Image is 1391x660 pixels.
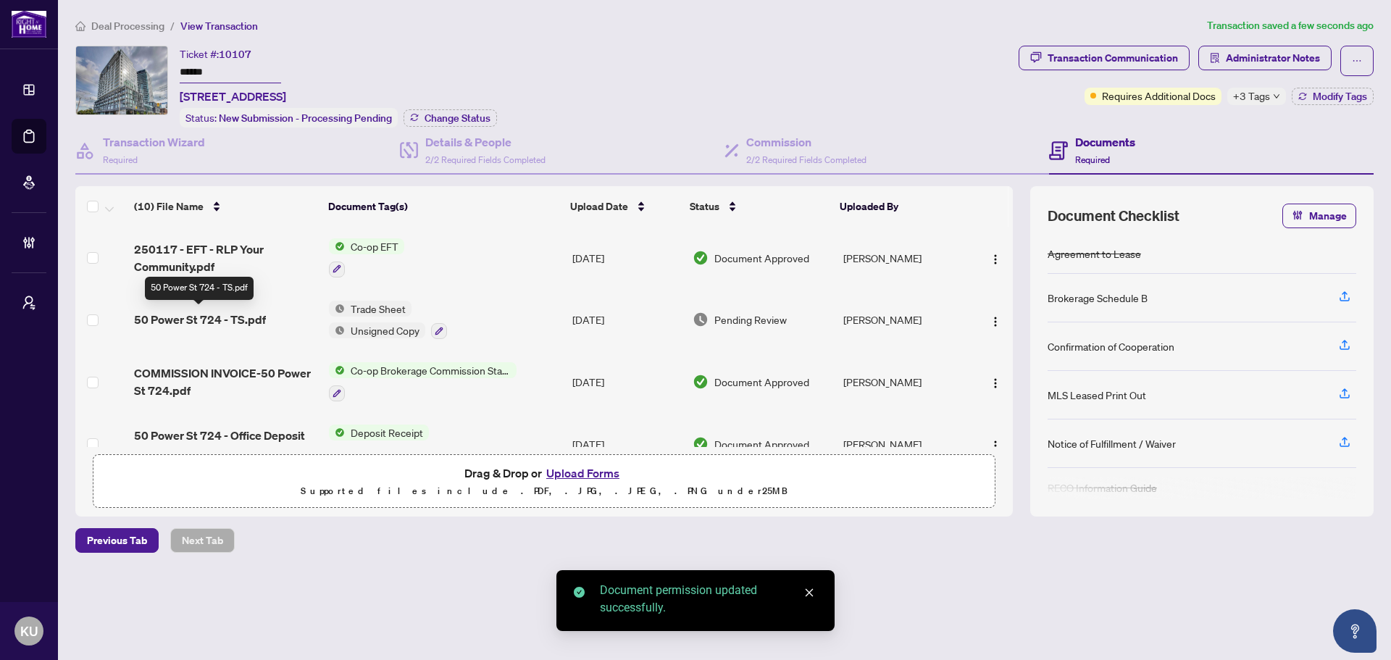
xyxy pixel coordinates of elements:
th: Upload Date [564,186,684,227]
span: New Submission - Processing Pending [219,112,392,125]
img: Status Icon [329,425,345,440]
button: Status IconCo-op EFT [329,238,404,277]
div: Status: [180,108,398,128]
button: Next Tab [170,528,235,553]
th: (10) File Name [128,186,322,227]
div: Notice of Fulfillment / Waiver [1048,435,1176,451]
span: [STREET_ADDRESS] [180,88,286,105]
p: Supported files include .PDF, .JPG, .JPEG, .PNG under 25 MB [102,483,986,500]
span: solution [1210,53,1220,63]
button: Status IconDeposit Receipt [329,425,429,464]
span: Drag & Drop or [464,464,624,483]
span: Deposit Receipt [345,425,429,440]
li: / [170,17,175,34]
div: Confirmation of Cooperation [1048,338,1174,354]
span: 50 Power St 724 - Office Deposit Receipt.pdf [134,427,317,461]
div: MLS Leased Print Out [1048,387,1146,403]
img: Logo [990,440,1001,451]
span: 250117 - EFT - RLP Your Community.pdf [134,241,317,275]
button: Modify Tags [1292,88,1374,105]
div: 50 Power St 724 - TS.pdf [145,277,254,300]
img: Status Icon [329,322,345,338]
span: Deal Processing [91,20,164,33]
span: close [804,588,814,598]
button: Logo [984,246,1007,270]
img: Document Status [693,312,709,327]
th: Status [684,186,834,227]
td: [PERSON_NAME] [837,413,970,475]
img: logo [12,11,46,38]
button: Status IconTrade SheetStatus IconUnsigned Copy [329,301,447,340]
img: Status Icon [329,238,345,254]
button: Logo [984,433,1007,456]
h4: Commission [746,133,866,151]
img: Document Status [693,436,709,452]
span: Drag & Drop orUpload FormsSupported files include .PDF, .JPG, .JPEG, .PNG under25MB [93,455,995,509]
img: Document Status [693,374,709,390]
td: [PERSON_NAME] [837,289,970,351]
article: Transaction saved a few seconds ago [1207,17,1374,34]
span: Document Approved [714,436,809,452]
span: Requires Additional Docs [1102,88,1216,104]
span: Document Approved [714,250,809,266]
button: Status IconCo-op Brokerage Commission Statement [329,362,517,401]
span: (10) File Name [134,199,204,214]
span: Trade Sheet [345,301,412,317]
div: Brokerage Schedule B [1048,290,1148,306]
span: Co-op EFT [345,238,404,254]
span: 10107 [219,48,251,61]
td: [DATE] [567,289,687,351]
div: Agreement to Lease [1048,246,1141,262]
span: Co-op Brokerage Commission Statement [345,362,517,378]
td: [PERSON_NAME] [837,227,970,289]
span: down [1273,93,1280,100]
div: Document permission updated successfully. [600,582,817,617]
h4: Documents [1075,133,1135,151]
h4: Details & People [425,133,546,151]
span: Administrator Notes [1226,46,1320,70]
span: Upload Date [570,199,628,214]
h4: Transaction Wizard [103,133,205,151]
span: 50 Power St 724 - TS.pdf [134,311,266,328]
td: [DATE] [567,351,687,413]
button: Logo [984,308,1007,331]
span: Previous Tab [87,529,147,552]
button: Change Status [404,109,497,127]
span: Modify Tags [1313,91,1367,101]
img: Logo [990,316,1001,327]
span: Document Checklist [1048,206,1179,226]
span: home [75,21,85,31]
td: [DATE] [567,413,687,475]
td: [PERSON_NAME] [837,351,970,413]
button: Previous Tab [75,528,159,553]
span: +3 Tags [1233,88,1270,104]
img: Document Status [693,250,709,266]
span: 2/2 Required Fields Completed [425,154,546,165]
button: Upload Forms [542,464,624,483]
span: ellipsis [1352,56,1362,66]
button: Logo [984,370,1007,393]
span: View Transaction [180,20,258,33]
span: Unsigned Copy [345,322,425,338]
img: IMG-C12282830_1.jpg [76,46,167,114]
span: Manage [1309,204,1347,227]
button: Transaction Communication [1019,46,1190,70]
th: Uploaded By [834,186,966,227]
span: 2/2 Required Fields Completed [746,154,866,165]
span: Document Approved [714,374,809,390]
button: Manage [1282,204,1356,228]
button: Administrator Notes [1198,46,1332,70]
div: Ticket #: [180,46,251,62]
span: Change Status [425,113,490,123]
button: Open asap [1333,609,1377,653]
a: Close [801,585,817,601]
span: Pending Review [714,312,787,327]
div: Transaction Communication [1048,46,1178,70]
td: [DATE] [567,227,687,289]
img: Status Icon [329,301,345,317]
span: Required [103,154,138,165]
span: COMMISSION INVOICE-50 Power St 724.pdf [134,364,317,399]
span: Required [1075,154,1110,165]
span: KU [20,621,38,641]
span: Status [690,199,719,214]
